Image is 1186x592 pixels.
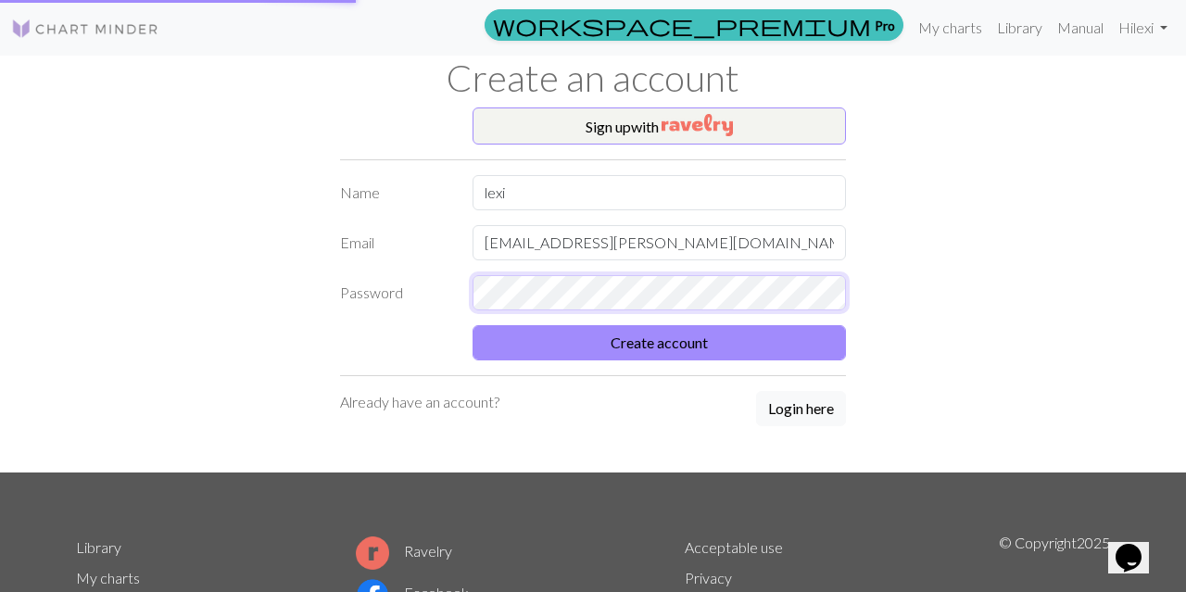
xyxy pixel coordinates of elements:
img: Ravelry logo [356,536,389,570]
span: workspace_premium [493,12,871,38]
a: My charts [76,569,140,586]
label: Email [329,225,461,260]
a: Privacy [685,569,732,586]
a: Pro [485,9,903,41]
img: Logo [11,18,159,40]
a: Acceptable use [685,538,783,556]
label: Password [329,275,461,310]
h1: Create an account [65,56,1121,100]
a: Ravelry [356,542,452,560]
a: Library [76,538,121,556]
img: Ravelry [662,114,733,136]
a: Hilexi [1111,9,1175,46]
a: Login here [756,391,846,428]
iframe: chat widget [1108,518,1167,573]
a: My charts [911,9,990,46]
button: Create account [473,325,847,360]
a: Manual [1050,9,1111,46]
button: Login here [756,391,846,426]
button: Sign upwith [473,107,847,145]
label: Name [329,175,461,210]
a: Library [990,9,1050,46]
p: Already have an account? [340,391,499,413]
